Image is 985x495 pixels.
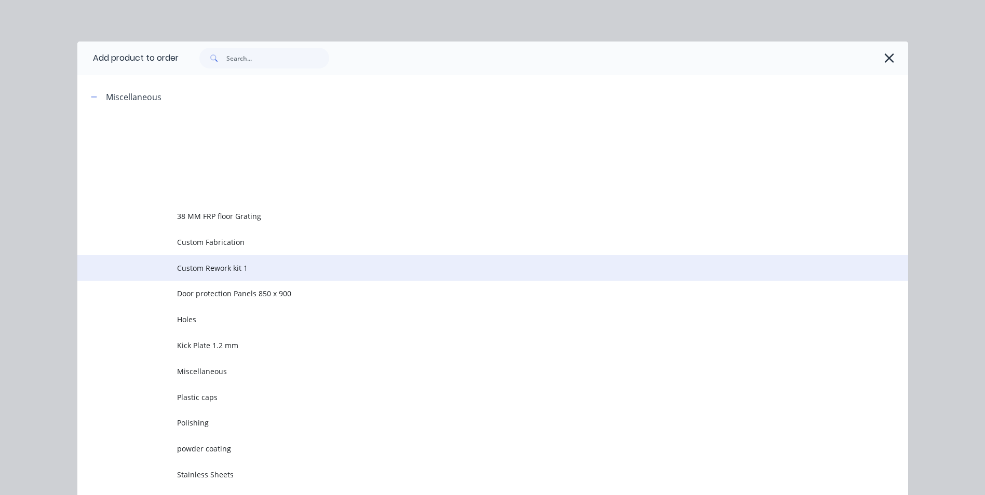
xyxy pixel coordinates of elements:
[177,366,762,377] span: Miscellaneous
[177,392,762,403] span: Plastic caps
[177,417,762,428] span: Polishing
[177,263,762,273] span: Custom Rework kit 1
[226,48,329,68] input: Search...
[177,211,762,222] span: 38 MM FRP floor Grating
[177,340,762,351] span: Kick Plate 1.2 mm
[177,314,762,325] span: Holes
[177,443,762,454] span: powder coating
[177,288,762,299] span: Door protection Panels 850 x 900
[177,237,762,247] span: Custom Fabrication
[177,469,762,480] span: Stainless Sheets
[106,91,161,103] div: Miscellaneous
[77,42,179,75] div: Add product to order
